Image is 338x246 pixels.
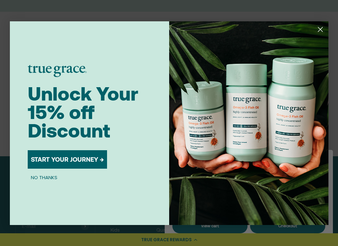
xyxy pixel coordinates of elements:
button: Close dialog [315,24,326,35]
img: 098727d5-50f8-4f9b-9554-844bb8da1403.jpeg [169,21,328,225]
button: START YOUR JOURNEY → [28,150,107,169]
span: Unlock Your 15% off Discount [28,83,138,142]
img: logo placeholder [28,65,87,77]
button: NO THANKS [28,174,61,181]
